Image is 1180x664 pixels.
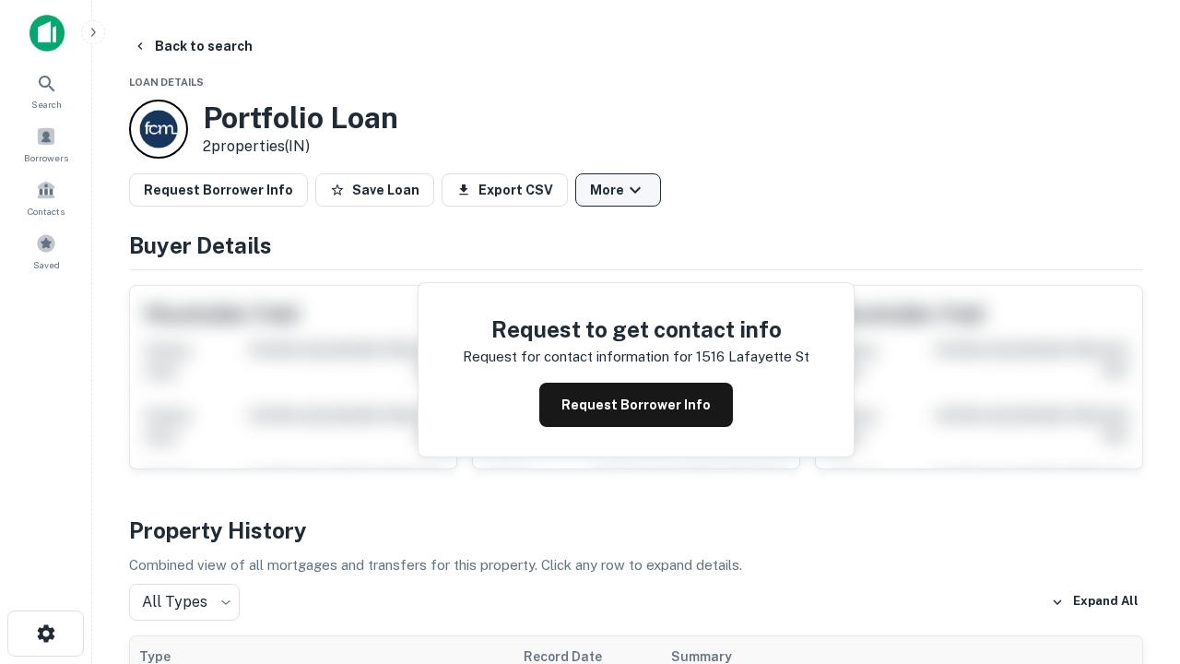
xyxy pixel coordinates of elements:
h4: Request to get contact info [463,313,809,346]
h4: Property History [129,514,1143,547]
button: Request Borrower Info [129,173,308,207]
a: Search [6,65,87,115]
button: Back to search [125,30,260,63]
p: Request for contact information for [463,346,692,368]
a: Borrowers [6,119,87,169]
span: Saved [33,257,60,272]
p: 2 properties (IN) [203,136,398,158]
h4: Buyer Details [129,229,1143,262]
button: Expand All [1046,588,1143,616]
h3: Portfolio Loan [203,101,398,136]
button: Export CSV [442,173,568,207]
iframe: Chat Widget [1088,457,1180,546]
p: Combined view of all mortgages and transfers for this property. Click any row to expand details. [129,554,1143,576]
img: capitalize-icon.png [29,15,65,52]
a: Contacts [6,172,87,222]
button: Save Loan [315,173,434,207]
button: More [575,173,661,207]
p: 1516 lafayette st [696,346,809,368]
button: Request Borrower Info [539,383,733,427]
span: Contacts [28,204,65,219]
span: Borrowers [24,150,68,165]
span: Loan Details [129,77,204,88]
span: Search [31,97,62,112]
a: Saved [6,226,87,276]
div: All Types [129,584,240,621]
